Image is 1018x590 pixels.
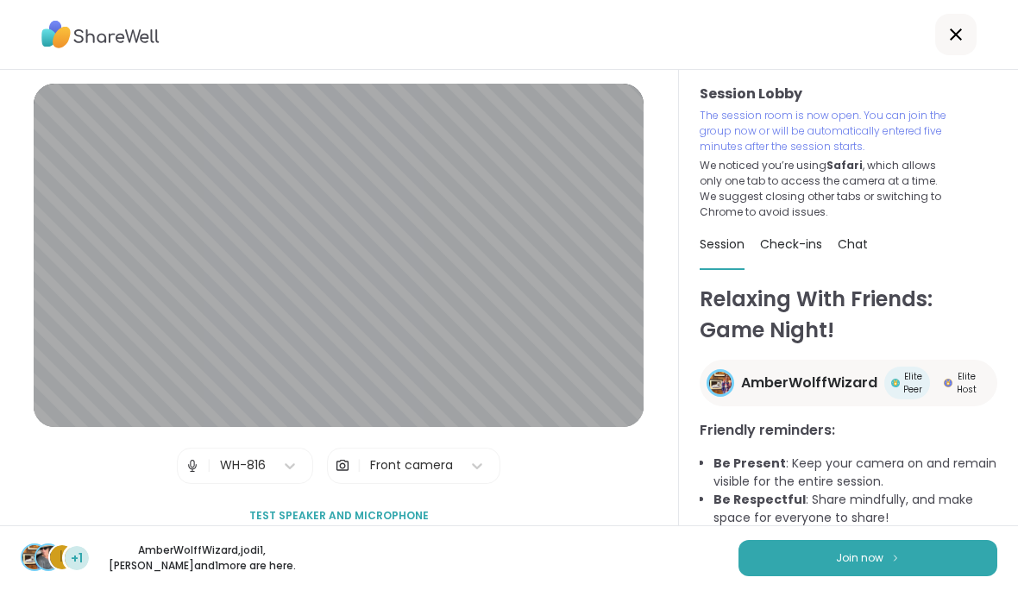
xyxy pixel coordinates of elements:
span: Elite Host [956,370,977,396]
span: Chat [838,235,868,253]
img: jodi1 [36,545,60,569]
h3: Friendly reminders: [700,420,997,441]
p: The session room is now open. You can join the group now or will be automatically entered five mi... [700,108,948,154]
li: : Share mindfully, and make space for everyone to share! [713,491,997,527]
img: AmberWolffWizard [22,545,47,569]
h3: Session Lobby [700,84,997,104]
img: ShareWell Logo [41,15,160,54]
button: Join now [738,540,997,576]
button: Test speaker and microphone [242,498,436,534]
img: Microphone [185,449,200,483]
p: We noticed you’re using , which allows only one tab to access the camera at a time. We suggest cl... [700,158,948,220]
div: WH-816 [220,456,266,474]
span: Elite Peer [903,370,923,396]
span: Test speaker and microphone [249,508,429,524]
span: +1 [71,549,83,568]
span: AmberWolffWizard [741,373,877,393]
span: | [207,449,211,483]
p: AmberWolffWizard , jodi1 , [PERSON_NAME] and 1 more are here. [105,543,298,574]
span: Check-ins [760,235,822,253]
span: Session [700,235,745,253]
h1: Relaxing With Friends: Game Night! [700,284,997,346]
b: Be Present [713,455,786,472]
img: AmberWolffWizard [709,372,732,394]
a: AmberWolffWizardAmberWolffWizardElite PeerElite PeerElite HostElite Host [700,360,997,406]
b: Be Respectful [713,491,806,508]
img: Elite Peer [891,379,900,387]
span: L [60,546,66,568]
li: : Keep your camera on and remain visible for the entire session. [713,455,997,491]
div: Front camera [370,456,453,474]
img: ShareWell Logomark [890,553,901,562]
span: | [357,449,361,483]
img: Camera [335,449,350,483]
img: Elite Host [944,379,952,387]
span: Join now [836,550,883,566]
b: Safari [826,158,863,173]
